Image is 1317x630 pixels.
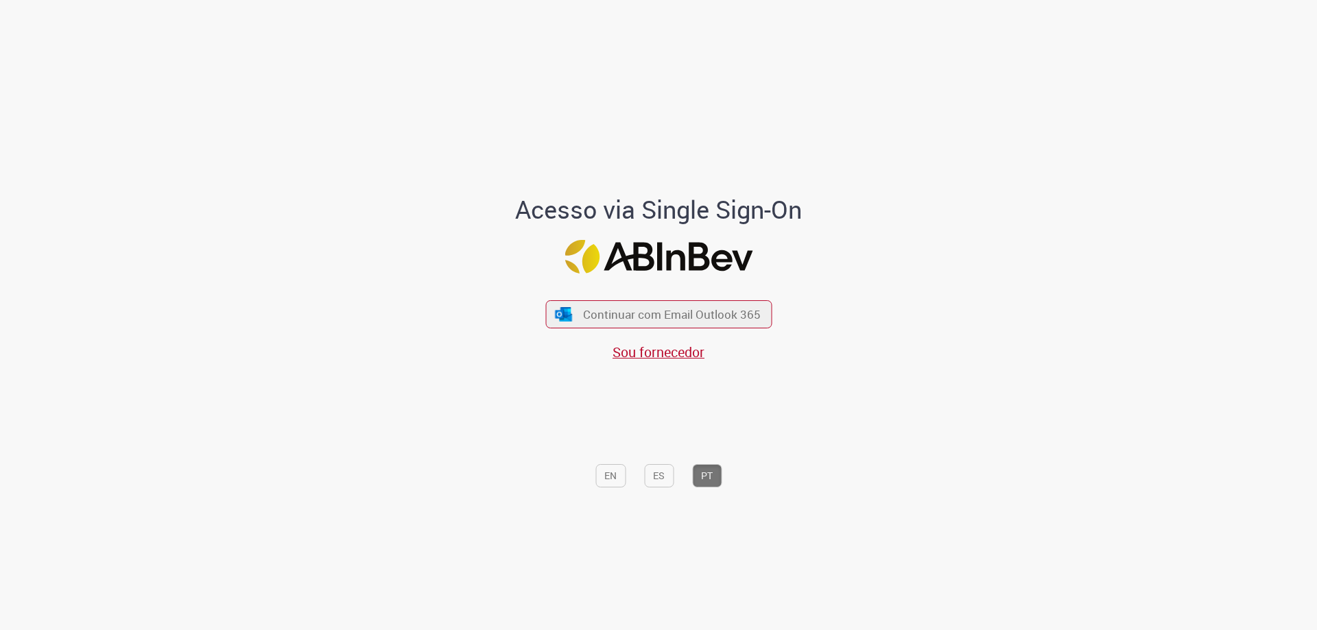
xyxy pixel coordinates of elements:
a: Sou fornecedor [613,343,704,361]
img: ícone Azure/Microsoft 360 [554,307,573,322]
button: ES [644,464,674,487]
button: ícone Azure/Microsoft 360 Continuar com Email Outlook 365 [545,300,772,328]
img: Logo ABInBev [565,240,752,274]
button: EN [595,464,626,487]
h1: Acesso via Single Sign-On [468,196,849,223]
button: PT [692,464,722,487]
span: Continuar com Email Outlook 365 [583,306,761,322]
